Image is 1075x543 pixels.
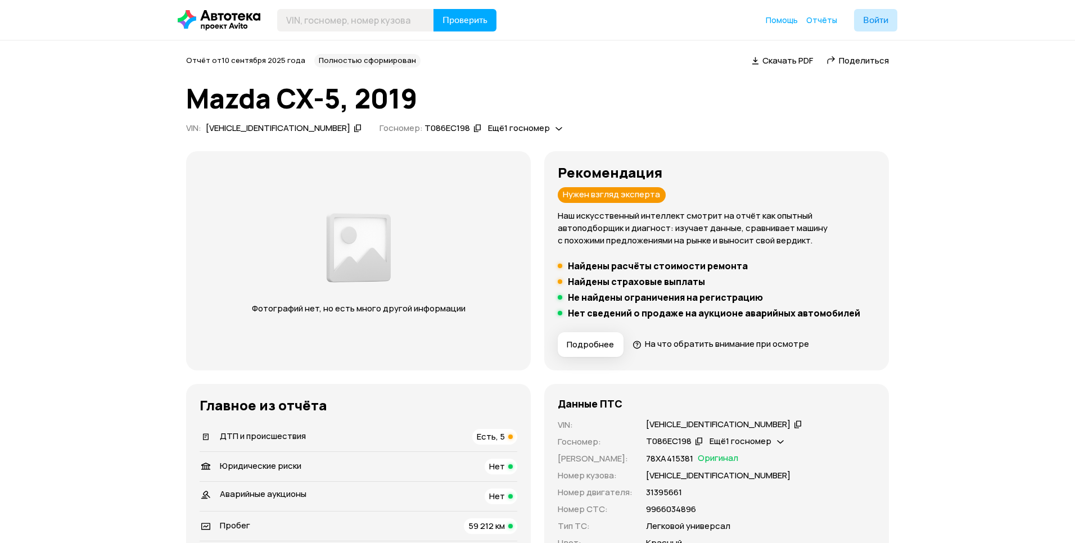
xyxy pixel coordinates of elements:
[489,490,505,502] span: Нет
[752,55,813,66] a: Скачать PDF
[314,54,421,67] div: Полностью сформирован
[558,210,875,247] p: Наш искусственный интеллект смотрит на отчёт как опытный автоподборщик и диагност: изучает данные...
[241,302,476,315] p: Фотографий нет, но есть много другой информации
[558,165,875,180] h3: Рекомендация
[854,9,897,31] button: Войти
[220,488,306,500] span: Аварийные аукционы
[442,16,487,25] span: Проверить
[806,15,837,26] a: Отчёты
[766,15,798,25] span: Помощь
[826,55,889,66] a: Поделиться
[277,9,434,31] input: VIN, госномер, номер кузова
[186,122,201,134] span: VIN :
[558,503,633,515] p: Номер СТС :
[806,15,837,25] span: Отчёты
[710,435,771,447] span: Ещё 1 госномер
[646,520,730,532] p: Легковой универсал
[220,460,301,472] span: Юридические риски
[558,419,633,431] p: VIN :
[646,452,693,465] p: 78ХА415381
[488,122,550,134] span: Ещё 1 госномер
[567,339,614,350] span: Подробнее
[568,292,763,303] h5: Не найдены ограничения на регистрацию
[558,520,633,532] p: Тип ТС :
[646,469,791,482] p: [VEHICLE_IDENTIFICATION_NUMBER]
[558,187,666,203] div: Нужен взгляд эксперта
[558,397,622,410] h4: Данные ПТС
[186,83,889,114] h1: Mazda CX-5, 2019
[646,503,696,515] p: 9966034896
[558,486,633,499] p: Номер двигателя :
[468,520,505,532] span: 59 212 км
[839,55,889,66] span: Поделиться
[380,122,423,134] span: Госномер:
[558,469,633,482] p: Номер кузова :
[433,9,496,31] button: Проверить
[558,436,633,448] p: Госномер :
[568,307,860,319] h5: Нет сведений о продаже на аукционе аварийных автомобилей
[646,436,692,447] div: Т086ЕС198
[646,486,682,499] p: 31395661
[220,430,306,442] span: ДТП и происшествия
[489,460,505,472] span: Нет
[424,123,470,134] div: Т086ЕС198
[206,123,350,134] div: [VEHICLE_IDENTIFICATION_NUMBER]
[558,452,633,465] p: [PERSON_NAME] :
[698,452,738,465] span: Оригинал
[568,276,705,287] h5: Найдены страховые выплаты
[477,431,505,442] span: Есть, 5
[186,55,305,65] span: Отчёт от 10 сентября 2025 года
[220,519,250,531] span: Пробег
[863,16,888,25] span: Войти
[645,338,809,350] span: На что обратить внимание при осмотре
[762,55,813,66] span: Скачать PDF
[646,419,791,431] div: [VEHICLE_IDENTIFICATION_NUMBER]
[766,15,798,26] a: Помощь
[558,332,624,357] button: Подробнее
[568,260,748,271] h5: Найдены расчёты стоимости ремонта
[200,397,517,413] h3: Главное из отчёта
[633,338,809,350] a: На что обратить внимание при осмотре
[323,207,394,289] img: d89e54fb62fcf1f0.png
